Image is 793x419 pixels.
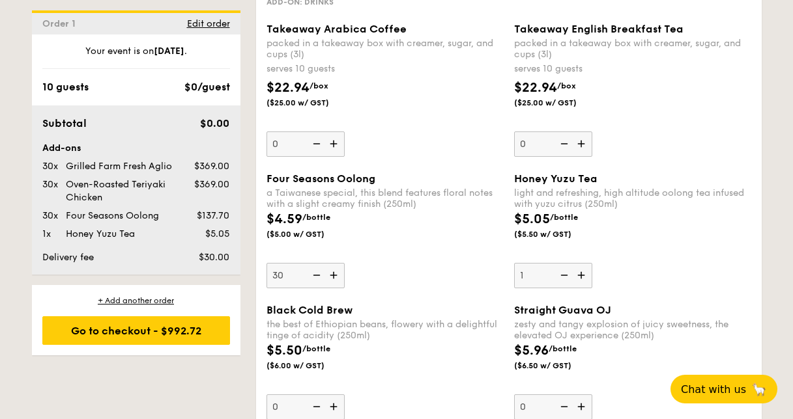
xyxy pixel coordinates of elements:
[267,229,355,239] span: ($5.00 w/ GST)
[194,161,229,172] span: $369.00
[199,252,229,263] span: $30.00
[553,394,573,419] img: icon-reduce.1d2dbef1.svg
[514,80,557,96] span: $22.94
[194,179,229,190] span: $369.00
[37,160,61,173] div: 30x
[37,209,61,223] div: 30x
[197,210,229,221] span: $137.70
[302,344,330,353] span: /bottle
[267,360,355,371] span: ($6.00 w/ GST)
[267,263,345,288] input: Four Seasons Oolonga Taiwanese special, this blend features floral notes with a slight creamy fin...
[61,160,179,173] div: Grilled Farm Fresh Aglio
[267,172,375,185] span: Four Seasons Oolong
[267,187,504,209] div: a Taiwanese special, this blend features floral notes with a slight creamy finish (250ml)
[302,213,330,222] span: /bottle
[42,142,230,155] div: Add-ons
[670,375,777,403] button: Chat with us🦙
[267,211,302,227] span: $4.59
[267,23,407,35] span: Takeaway Arabica Coffee
[306,263,325,288] img: icon-reduce.1d2dbef1.svg
[310,81,328,90] span: /box
[573,263,592,288] img: icon-add.58712e84.svg
[267,304,353,316] span: Black Cold Brew
[184,79,230,95] div: $0/guest
[42,79,89,95] div: 10 guests
[751,382,767,397] span: 🦙
[514,263,592,288] input: Honey Yuzu Tealight and refreshing, high altitude oolong tea infused with yuzu citrus (250ml)$5.0...
[61,228,179,241] div: Honey Yuzu Tea
[573,394,592,419] img: icon-add.58712e84.svg
[549,344,577,353] span: /bottle
[187,18,230,29] span: Edit order
[514,38,751,60] div: packed in a takeaway box with creamer, sugar, and cups (3l)
[514,187,751,209] div: light and refreshing, high altitude oolong tea infused with yuzu citrus (250ml)
[267,131,345,157] input: Takeaway Arabica Coffeepacked in a takeaway box with creamer, sugar, and cups (3l)serves 10 guest...
[325,131,345,156] img: icon-add.58712e84.svg
[514,98,603,108] span: ($25.00 w/ GST)
[42,18,81,29] span: Order 1
[514,211,550,227] span: $5.05
[553,131,573,156] img: icon-reduce.1d2dbef1.svg
[267,98,355,108] span: ($25.00 w/ GST)
[61,178,179,204] div: Oven-Roasted Teriyaki Chicken
[205,228,229,239] span: $5.05
[514,360,603,371] span: ($6.50 w/ GST)
[557,81,576,90] span: /box
[514,172,598,185] span: Honey Yuzu Tea
[154,46,184,57] strong: [DATE]
[514,319,751,341] div: zesty and tangy explosion of juicy sweetness, the elevated OJ experience (250ml)
[573,131,592,156] img: icon-add.58712e84.svg
[37,228,61,241] div: 1x
[325,394,345,419] img: icon-add.58712e84.svg
[267,80,310,96] span: $22.94
[267,343,302,358] span: $5.50
[306,394,325,419] img: icon-reduce.1d2dbef1.svg
[514,304,611,316] span: Straight Guava OJ
[306,131,325,156] img: icon-reduce.1d2dbef1.svg
[267,62,504,75] div: serves 10 guests
[42,45,230,69] div: Your event is on .
[37,178,61,191] div: 30x
[42,316,230,345] div: Go to checkout - $992.72
[42,295,230,306] div: + Add another order
[514,62,751,75] div: serves 10 guests
[553,263,573,288] img: icon-reduce.1d2dbef1.svg
[325,263,345,288] img: icon-add.58712e84.svg
[200,117,229,129] span: $0.00
[61,209,179,223] div: Four Seasons Oolong
[550,213,578,222] span: /bottle
[42,252,94,263] span: Delivery fee
[514,131,592,157] input: Takeaway English Breakfast Teapacked in a takeaway box with creamer, sugar, and cups (3l)serves 1...
[514,23,684,35] span: Takeaway English Breakfast Tea
[681,383,746,396] span: Chat with us
[267,319,504,341] div: the best of Ethiopian beans, flowery with a delightful tinge of acidity (250ml)
[267,38,504,60] div: packed in a takeaway box with creamer, sugar, and cups (3l)
[42,117,87,129] span: Subtotal
[514,343,549,358] span: $5.96
[514,229,603,239] span: ($5.50 w/ GST)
